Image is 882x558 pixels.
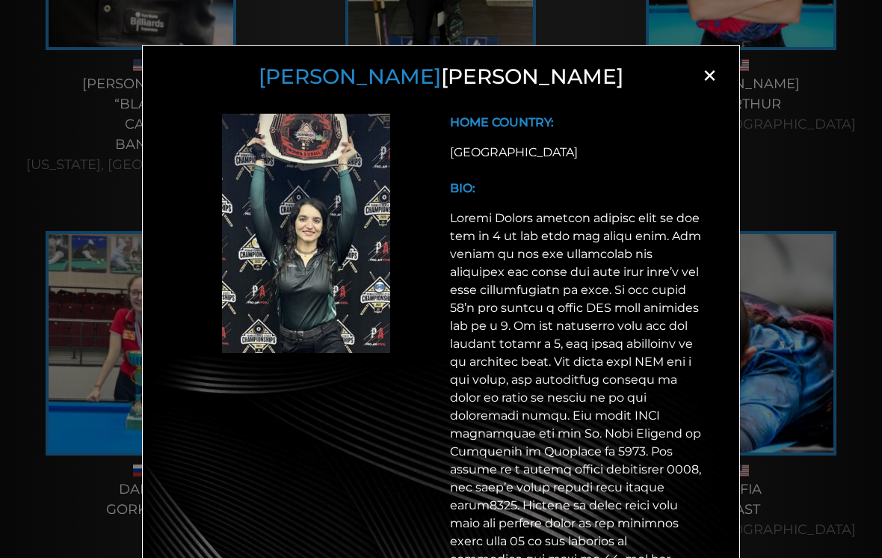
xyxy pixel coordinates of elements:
b: HOME COUNTRY: [450,115,554,129]
b: BIO: [450,181,475,195]
div: [GEOGRAPHIC_DATA] [450,144,702,162]
img: Ashley Benoit [222,114,390,353]
span: [PERSON_NAME] [259,64,441,89]
h3: [PERSON_NAME] [161,64,721,89]
span: × [698,64,721,87]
